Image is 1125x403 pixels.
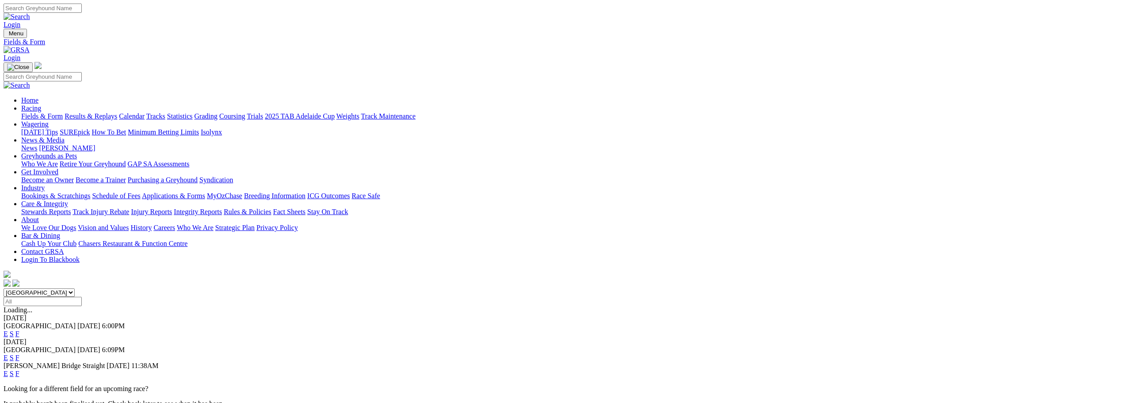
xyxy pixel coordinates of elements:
[4,338,1121,346] div: [DATE]
[21,192,1121,200] div: Industry
[174,208,222,215] a: Integrity Reports
[4,322,76,330] span: [GEOGRAPHIC_DATA]
[4,346,76,353] span: [GEOGRAPHIC_DATA]
[76,176,126,184] a: Become a Trainer
[10,354,14,361] a: S
[21,224,1121,232] div: About
[21,160,58,168] a: Who We Are
[128,160,190,168] a: GAP SA Assessments
[92,192,140,200] a: Schedule of Fees
[4,38,1121,46] a: Fields & Form
[15,370,19,377] a: F
[21,216,39,223] a: About
[21,128,1121,136] div: Wagering
[4,330,8,338] a: E
[21,240,76,247] a: Cash Up Your Club
[15,330,19,338] a: F
[21,160,1121,168] div: Greyhounds as Pets
[219,112,245,120] a: Coursing
[21,144,37,152] a: News
[4,13,30,21] img: Search
[21,192,90,200] a: Bookings & Scratchings
[60,160,126,168] a: Retire Your Greyhound
[60,128,90,136] a: SUREpick
[102,322,125,330] span: 6:00PM
[244,192,305,200] a: Breeding Information
[10,370,14,377] a: S
[201,128,222,136] a: Isolynx
[77,322,100,330] span: [DATE]
[307,192,350,200] a: ICG Outcomes
[128,128,199,136] a: Minimum Betting Limits
[15,354,19,361] a: F
[34,62,42,69] img: logo-grsa-white.png
[4,362,105,369] span: [PERSON_NAME] Bridge Straight
[72,208,129,215] a: Track Injury Rebate
[131,208,172,215] a: Injury Reports
[131,362,159,369] span: 11:38AM
[177,224,214,231] a: Who We Are
[21,200,68,207] a: Care & Integrity
[21,208,71,215] a: Stewards Reports
[21,152,77,160] a: Greyhounds as Pets
[4,306,32,314] span: Loading...
[4,354,8,361] a: E
[4,314,1121,322] div: [DATE]
[77,346,100,353] span: [DATE]
[21,248,64,255] a: Contact GRSA
[4,385,1121,393] p: Looking for a different field for an upcoming race?
[39,144,95,152] a: [PERSON_NAME]
[351,192,380,200] a: Race Safe
[21,176,74,184] a: Become an Owner
[21,224,76,231] a: We Love Our Dogs
[119,112,145,120] a: Calendar
[215,224,255,231] a: Strategic Plan
[224,208,271,215] a: Rules & Policies
[102,346,125,353] span: 6:09PM
[130,224,152,231] a: History
[7,64,29,71] img: Close
[4,370,8,377] a: E
[153,224,175,231] a: Careers
[107,362,130,369] span: [DATE]
[247,112,263,120] a: Trials
[265,112,335,120] a: 2025 TAB Adelaide Cup
[199,176,233,184] a: Syndication
[4,21,20,28] a: Login
[78,240,187,247] a: Chasers Restaurant & Function Centre
[12,280,19,287] img: twitter.svg
[21,128,58,136] a: [DATE] Tips
[307,208,348,215] a: Stay On Track
[9,30,23,37] span: Menu
[4,280,11,287] img: facebook.svg
[4,46,30,54] img: GRSA
[336,112,359,120] a: Weights
[78,224,129,231] a: Vision and Values
[21,176,1121,184] div: Get Involved
[21,232,60,239] a: Bar & Dining
[21,184,45,192] a: Industry
[21,208,1121,216] div: Care & Integrity
[4,81,30,89] img: Search
[21,136,65,144] a: News & Media
[4,297,82,306] input: Select date
[273,208,305,215] a: Fact Sheets
[4,62,33,72] button: Toggle navigation
[21,144,1121,152] div: News & Media
[146,112,165,120] a: Tracks
[361,112,416,120] a: Track Maintenance
[4,4,82,13] input: Search
[142,192,205,200] a: Applications & Forms
[4,72,82,81] input: Search
[167,112,193,120] a: Statistics
[21,112,63,120] a: Fields & Form
[4,54,20,61] a: Login
[21,112,1121,120] div: Racing
[65,112,117,120] a: Results & Replays
[21,120,49,128] a: Wagering
[194,112,217,120] a: Grading
[4,29,27,38] button: Toggle navigation
[21,104,41,112] a: Racing
[10,330,14,338] a: S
